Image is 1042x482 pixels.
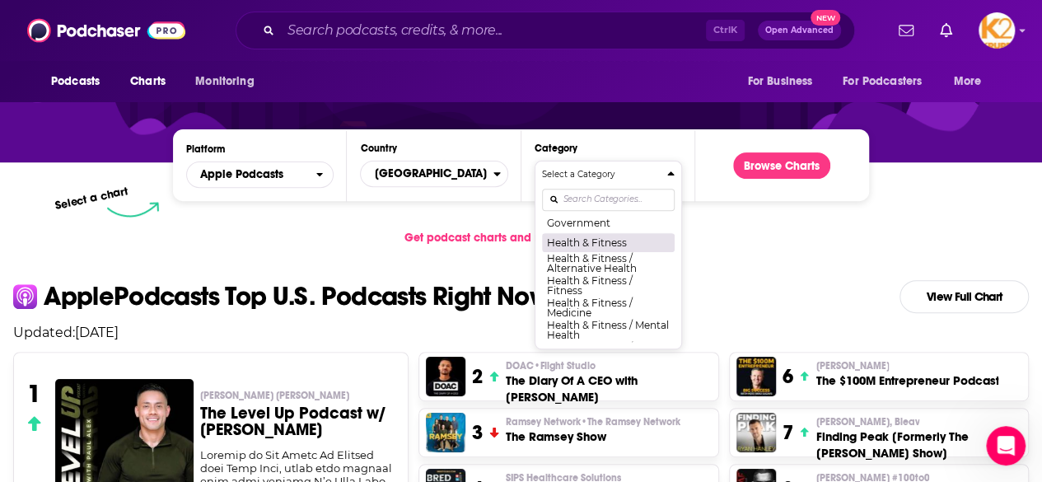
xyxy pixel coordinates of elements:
a: Ramsey Network•The Ramsey NetworkThe Ramsey Show [506,415,680,445]
p: Apple Podcasts Top U.S. Podcasts Right Now [44,283,549,310]
span: [GEOGRAPHIC_DATA] [361,160,493,188]
input: Search Categories... [542,189,675,211]
img: User Profile [979,12,1015,49]
span: [PERSON_NAME], Bleav [815,415,919,428]
img: Finding Peak [Formerly The Ryan Hanley Show] [736,413,776,452]
button: Browse Charts [733,152,830,179]
button: open menu [186,161,334,188]
a: [PERSON_NAME] [PERSON_NAME]The Level Up Podcast w/ [PERSON_NAME] [200,389,395,448]
p: DOAC • Flight Studio [506,359,712,372]
span: Open Advanced [765,26,834,35]
span: • Flight Studio [534,360,596,372]
h3: The Level Up Podcast w/ [PERSON_NAME] [200,405,395,438]
h2: Platforms [186,161,334,188]
h3: 6 [783,364,793,389]
iframe: Intercom live chat [986,426,1026,466]
input: Search podcasts, credits, & more... [281,17,706,44]
h3: The Ramsey Show [506,428,680,445]
p: Select a chart [54,184,130,213]
button: open menu [832,66,946,97]
a: View Full Chart [899,280,1029,313]
h4: Select a Category [542,171,661,179]
span: For Business [747,70,812,93]
p: Ryan Hanley, Bleav [815,415,1021,428]
img: The Ramsey Show [426,413,465,452]
img: select arrow [107,202,159,218]
img: Podchaser - Follow, Share and Rate Podcasts [27,15,185,46]
button: open menu [736,66,833,97]
button: open menu [942,66,1002,97]
button: Categories [535,161,682,349]
button: Health & Fitness / Nutrition [542,341,675,363]
h3: The $100M Entrepreneur Podcast [815,372,998,389]
span: Charts [130,70,166,93]
button: open menu [40,66,121,97]
p: Ramsey Network • The Ramsey Network [506,415,680,428]
a: Show notifications dropdown [933,16,959,44]
h3: 7 [783,420,793,445]
p: Paul Alex Espinoza [200,389,395,402]
p: Brad Sugars [815,359,998,372]
span: Podcasts [51,70,100,93]
h3: The Diary Of A CEO with [PERSON_NAME] [506,372,712,405]
a: Get podcast charts and rankings via API [391,218,651,258]
button: Show profile menu [979,12,1015,49]
button: Government [542,213,675,232]
h3: 3 [472,420,483,445]
button: Health & Fitness / Medicine [542,297,675,319]
span: Ctrl K [706,20,745,41]
a: Charts [119,66,175,97]
button: open menu [184,66,275,97]
span: For Podcasters [843,70,922,93]
button: Countries [360,161,507,187]
img: The Diary Of A CEO with Steven Bartlett [426,357,465,396]
div: Search podcasts, credits, & more... [236,12,855,49]
h3: 1 [27,379,41,409]
a: Show notifications dropdown [892,16,920,44]
img: apple Icon [13,284,37,308]
span: Monitoring [195,70,254,93]
span: DOAC [506,359,596,372]
button: Health & Fitness [542,232,675,252]
span: [PERSON_NAME] [PERSON_NAME] [200,389,349,402]
span: Logged in as K2Krupp [979,12,1015,49]
span: Get podcast charts and rankings via API [404,231,621,245]
a: [PERSON_NAME]The $100M Entrepreneur Podcast [815,359,998,389]
span: Ramsey Network [506,415,680,428]
img: The $100M Entrepreneur Podcast [736,357,776,396]
span: New [811,10,840,26]
a: DOAC•Flight StudioThe Diary Of A CEO with [PERSON_NAME] [506,359,712,405]
span: [PERSON_NAME] [815,359,889,372]
a: [PERSON_NAME], BleavFinding Peak [Formerly The [PERSON_NAME] Show] [815,415,1021,461]
p: Up-to-date popularity rankings from the top podcast charts, including Apple Podcasts and Spotify. [238,49,805,102]
button: Health & Fitness / Mental Health [542,319,675,341]
button: Open AdvancedNew [758,21,841,40]
h3: Finding Peak [Formerly The [PERSON_NAME] Show] [815,428,1021,461]
button: Health & Fitness / Alternative Health [542,252,675,274]
button: Health & Fitness / Fitness [542,274,675,297]
span: • The Ramsey Network [581,416,680,428]
h3: 2 [472,364,483,389]
span: More [954,70,982,93]
span: Apple Podcasts [200,169,283,180]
